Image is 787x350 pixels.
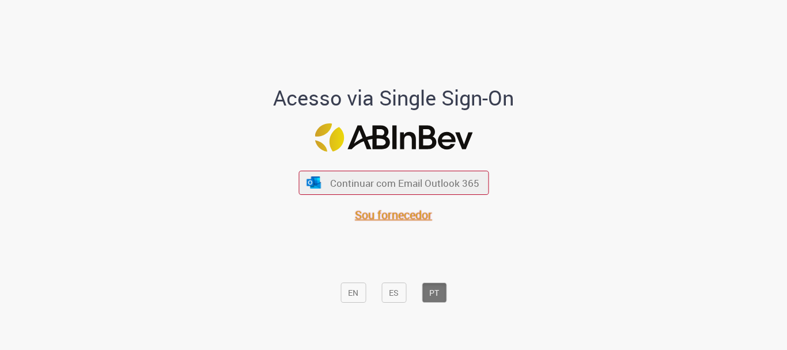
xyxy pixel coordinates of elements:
button: PT [422,283,447,303]
button: EN [340,283,366,303]
img: Logotipo ABInBev [315,123,472,152]
font: Acesso via Single Sign-On [273,84,514,111]
font: EN [348,287,358,298]
button: ícone Azure/Microsoft 360 Continuar com Email Outlook 365 [298,171,489,195]
button: ES [381,283,406,303]
img: ícone Azure/Microsoft 360 [306,176,322,189]
font: ES [389,287,399,298]
font: Continuar com Email Outlook 365 [330,176,479,190]
font: PT [429,287,439,298]
a: Sou fornecedor [355,207,432,223]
